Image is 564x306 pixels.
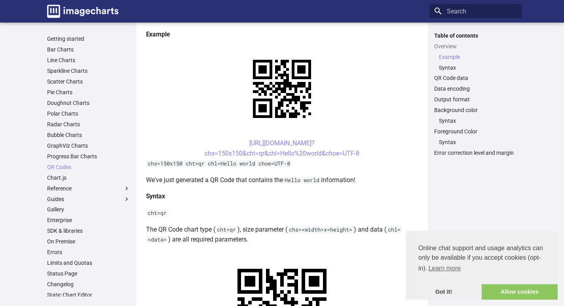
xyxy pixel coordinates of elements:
[434,43,517,50] a: Overview
[47,67,130,74] a: Sparkline Charts
[146,224,418,245] p: The QR Code chart type ( ), size parameter ( ) and data ( ) are all required parameters.
[47,99,130,106] a: Doughnut Charts
[47,259,130,266] a: Limits and Quotas
[47,35,130,42] a: Getting started
[47,121,130,128] a: Radar Charts
[44,2,122,21] a: Image-Charts documentation
[418,243,545,274] span: Online chat support and usage analytics can only be available if you accept cookies (opt-in).
[287,226,354,233] code: chs=<width>x<height>
[47,270,130,277] a: Status Page
[47,291,130,298] a: Static Chart Editor
[47,163,130,171] a: QR Codes
[434,149,517,156] a: Error correction level and margin
[434,53,517,71] nav: Overview
[47,249,130,256] a: Errors
[406,284,482,300] a: dismiss cookie message
[434,106,517,114] a: Background color
[434,85,517,92] a: Data encoding
[434,128,517,135] a: Foreground Color
[434,96,517,103] a: Output format
[439,139,517,146] a: Syntax
[439,64,517,71] a: Syntax
[434,117,517,124] nav: Background color
[146,29,418,40] h4: Example
[239,46,325,132] img: chart
[406,231,558,300] div: cookieconsent
[47,110,130,117] a: Polar Charts
[205,139,359,157] a: [URL][DOMAIN_NAME]?chs=150x150&cht=qr&chl=Hello%20world&choe=UTF-8
[434,74,517,82] a: QR Code data
[439,53,517,61] a: Example
[47,142,130,149] a: GraphViz Charts
[47,227,130,234] a: SDK & libraries
[47,57,130,64] a: Line Charts
[47,46,130,53] a: Bar Charts
[47,131,130,139] a: Bubble Charts
[215,226,237,233] code: cht=qr
[146,160,292,167] code: chs=150x150 cht=qr chl=Hello world choe=UTF-8
[429,32,522,157] nav: Table of contents
[47,153,130,160] a: Progress Bar Charts
[283,177,321,184] code: Hello world
[482,284,558,300] a: allow cookies
[146,175,418,185] p: We've just generated a QR Code that contains the information!
[47,281,130,288] a: Changelog
[47,89,130,96] a: Pie Charts
[439,117,517,124] a: Syntax
[434,139,517,146] nav: Foreground Color
[47,5,118,18] img: logo
[47,238,130,245] a: On Premise
[47,174,130,181] a: Chart.js
[47,185,130,192] label: Reference
[429,4,522,18] input: Search
[47,78,130,85] a: Scatter Charts
[47,196,130,203] label: Guides
[146,191,418,201] h4: Syntax
[427,262,462,274] a: learn more about cookies
[47,206,130,213] a: Gallery
[429,32,522,39] label: Table of contents
[146,209,168,217] code: cht=qr
[47,217,130,224] a: Enterprise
